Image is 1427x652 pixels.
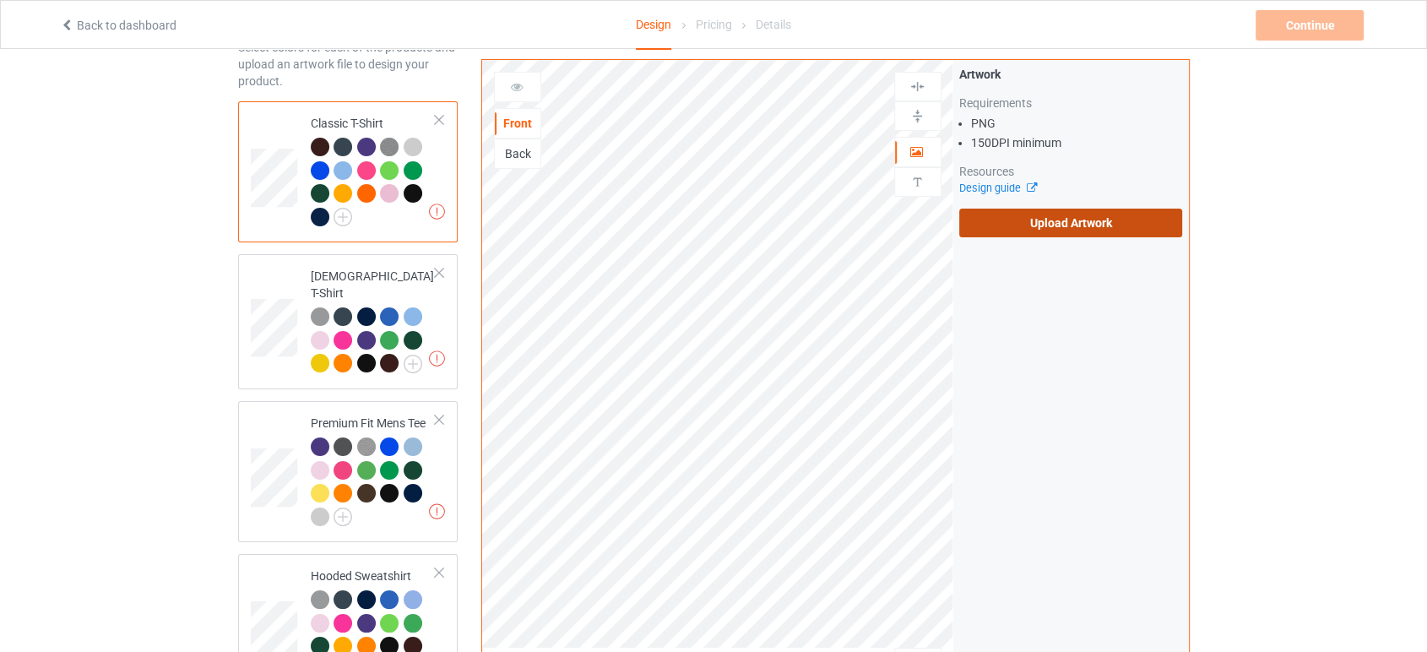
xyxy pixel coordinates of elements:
div: Back [495,145,540,162]
div: Details [756,1,791,48]
img: exclamation icon [429,204,445,220]
a: Back to dashboard [60,19,176,32]
img: heather_texture.png [380,138,399,156]
div: Resources [959,163,1183,180]
img: svg+xml;base64,PD94bWwgdmVyc2lvbj0iMS4wIiBlbmNvZGluZz0iVVRGLTgiPz4KPHN2ZyB3aWR0aD0iMjJweCIgaGVpZ2... [334,508,352,526]
img: exclamation icon [429,503,445,519]
img: svg+xml;base64,PD94bWwgdmVyc2lvbj0iMS4wIiBlbmNvZGluZz0iVVRGLTgiPz4KPHN2ZyB3aWR0aD0iMjJweCIgaGVpZ2... [404,355,422,373]
div: Classic T-Shirt [311,115,437,225]
img: svg%3E%0A [909,79,925,95]
li: PNG [971,115,1183,132]
div: Artwork [959,66,1183,83]
img: svg%3E%0A [909,174,925,190]
div: Select colors for each of the products and upload an artwork file to design your product. [238,39,458,90]
label: Upload Artwork [959,209,1183,237]
div: [DEMOGRAPHIC_DATA] T-Shirt [311,268,437,372]
div: Design [636,1,671,50]
div: [DEMOGRAPHIC_DATA] T-Shirt [238,254,458,389]
img: svg%3E%0A [909,108,925,124]
li: 150 DPI minimum [971,134,1183,151]
a: Design guide [959,182,1036,194]
div: Premium Fit Mens Tee [238,401,458,542]
div: Requirements [959,95,1183,111]
div: Classic T-Shirt [238,101,458,242]
div: Front [495,115,540,132]
div: Premium Fit Mens Tee [311,415,437,524]
img: svg+xml;base64,PD94bWwgdmVyc2lvbj0iMS4wIiBlbmNvZGluZz0iVVRGLTgiPz4KPHN2ZyB3aWR0aD0iMjJweCIgaGVpZ2... [334,208,352,226]
img: exclamation icon [429,350,445,367]
div: Pricing [695,1,731,48]
img: heather_texture.png [357,437,376,456]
